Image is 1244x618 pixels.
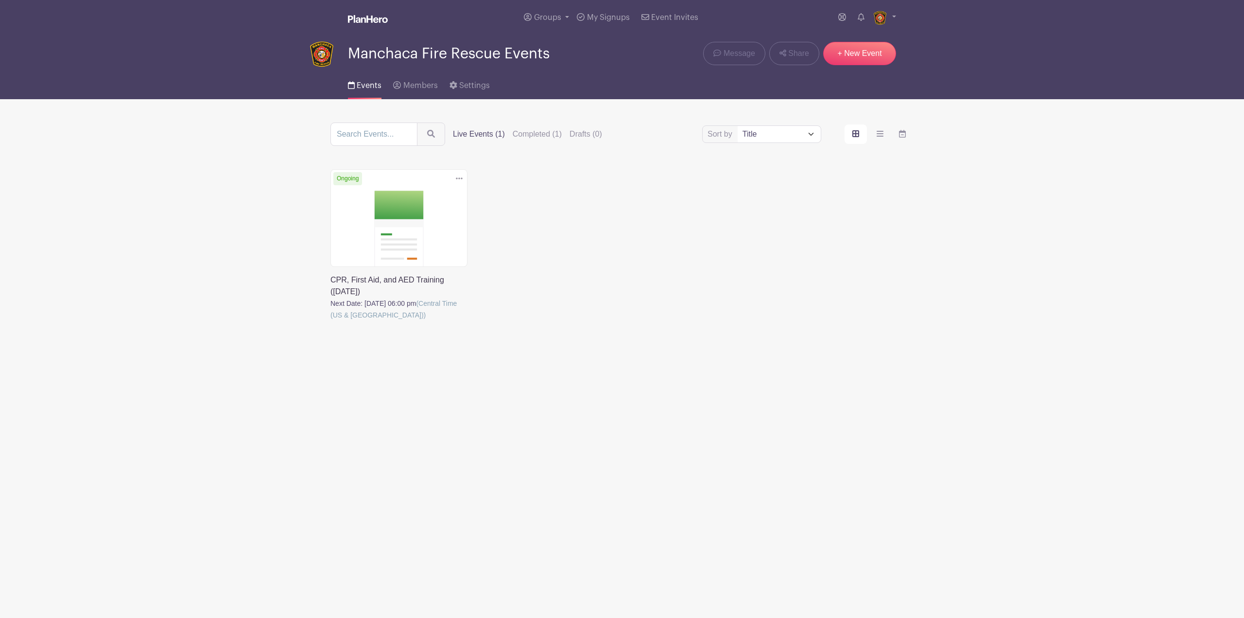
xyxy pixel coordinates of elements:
[769,42,819,65] a: Share
[845,124,914,144] div: order and view
[449,68,490,99] a: Settings
[708,128,735,140] label: Sort by
[348,46,550,62] span: Manchaca Fire Rescue Events
[724,48,755,59] span: Message
[357,82,381,89] span: Events
[330,123,417,146] input: Search Events...
[534,14,561,21] span: Groups
[403,82,438,89] span: Members
[788,48,809,59] span: Share
[703,42,765,65] a: Message
[570,128,602,140] label: Drafts (0)
[348,68,381,99] a: Events
[453,128,602,140] div: filters
[587,14,630,21] span: My Signups
[651,14,698,21] span: Event Invites
[872,10,888,25] img: logo%20for%20web.png
[348,15,388,23] img: logo_white-6c42ec7e38ccf1d336a20a19083b03d10ae64f83f12c07503d8b9e83406b4c7d.svg
[823,42,896,65] a: + New Event
[513,128,562,140] label: Completed (1)
[453,128,505,140] label: Live Events (1)
[307,39,336,68] img: logo%20for%20web.png
[393,68,437,99] a: Members
[459,82,490,89] span: Settings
